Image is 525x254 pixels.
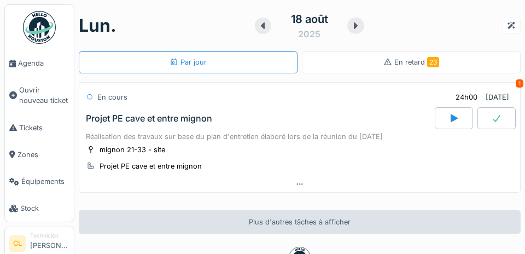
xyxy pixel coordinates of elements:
div: [DATE] [486,92,509,102]
div: 2025 [298,27,320,41]
div: Technicien [30,232,69,240]
a: Agenda [5,50,74,77]
a: Ouvrir nouveau ticket [5,77,74,114]
div: 24h00 [456,92,477,102]
a: Zones [5,141,74,168]
a: Tickets [5,114,74,141]
div: Par jour [170,57,207,67]
span: Zones [17,149,69,160]
span: En retard [394,58,439,66]
div: mignon 21-33 - site [100,145,165,155]
li: CL [9,235,26,252]
div: Réalisation des travaux sur base du plan d'entretien élaboré lors de la réunion du [DATE] [86,131,514,142]
div: 1 [516,79,523,88]
a: Équipements [5,168,74,195]
span: Équipements [21,176,69,187]
span: Tickets [19,123,69,133]
div: Plus d'autres tâches à afficher [79,210,521,234]
div: En cours [97,92,127,102]
span: Agenda [18,58,69,68]
span: Stock [20,203,69,213]
div: Projet PE cave et entre mignon [86,113,212,124]
h1: lun. [79,15,116,36]
span: 23 [427,57,439,67]
a: Stock [5,195,74,222]
span: Ouvrir nouveau ticket [19,85,69,106]
div: 18 août [291,11,328,27]
img: Badge_color-CXgf-gQk.svg [23,11,56,44]
div: Projet PE cave et entre mignon [100,161,202,171]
